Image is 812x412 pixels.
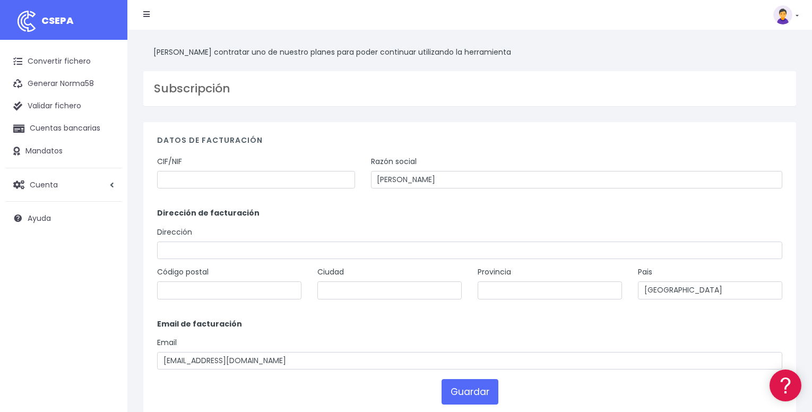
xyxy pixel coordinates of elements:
a: Mandatos [5,140,122,162]
button: Guardar [442,379,498,405]
strong: Dirección de facturación [157,208,260,218]
a: Cuentas bancarias [5,117,122,140]
span: Ayuda [28,213,51,224]
a: Validar fichero [5,95,122,117]
a: Generar Norma58 [5,73,122,95]
label: Pais [638,267,652,278]
label: Código postal [157,267,209,278]
label: CIF/NIF [157,156,182,167]
a: Cuenta [5,174,122,196]
label: Email [157,337,177,348]
label: Dirección [157,227,192,238]
a: Ayuda [5,207,122,229]
span: Cuenta [30,179,58,190]
strong: Email de facturación [157,319,242,329]
h4: Datos de facturación [157,136,782,150]
img: logo [13,8,40,35]
div: [PERSON_NAME] contratar uno de nuestro planes para poder continuar utilizando la herramienta [143,40,796,64]
a: Convertir fichero [5,50,122,73]
label: Razón social [371,156,417,167]
span: CSEPA [41,14,74,27]
label: Provincia [478,267,511,278]
img: profile [773,5,792,24]
h3: Subscripción [154,82,785,96]
label: Ciudad [317,267,344,278]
